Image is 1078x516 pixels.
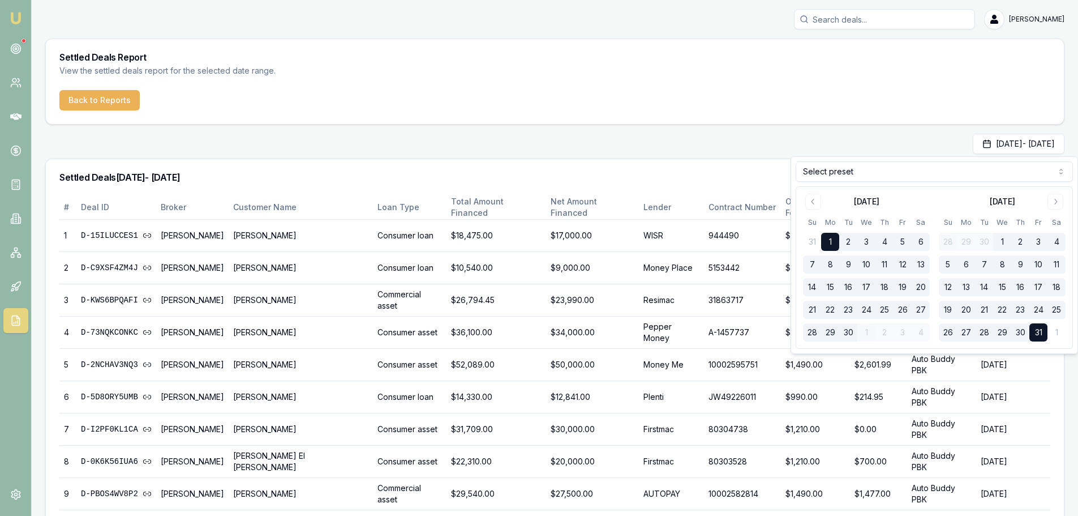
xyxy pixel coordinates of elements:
button: 29 [993,323,1011,342]
td: $0.00 [850,413,907,446]
td: $26,794.45 [446,284,546,317]
th: Total Amount Financed [446,195,546,220]
td: $14,330.00 [446,381,546,413]
td: $20,000.00 [546,446,639,478]
a: D-5D8ORY5UMB [81,391,152,403]
button: 26 [894,301,912,319]
td: Auto Buddy PBK [907,478,976,510]
th: Tuesday [975,216,993,228]
td: AUTOPAY [639,478,704,510]
button: 22 [821,301,839,319]
a: D-PBOS4WV8P2 [81,488,152,500]
td: [PERSON_NAME] [156,284,229,317]
button: 3 [894,323,912,342]
th: Broker [156,195,229,220]
button: 11 [1047,255,1066,274]
td: [PERSON_NAME] [229,220,373,252]
td: $23,990.00 [546,284,639,317]
button: [DATE]- [DATE] [973,134,1064,154]
td: 5153442 [704,252,781,284]
td: $34,000.00 [546,317,639,349]
td: [PERSON_NAME] [229,413,373,446]
button: 10 [1029,255,1047,274]
td: [PERSON_NAME] [156,220,229,252]
button: 21 [803,301,821,319]
td: 2 [59,252,76,284]
td: $18,475.00 [446,220,546,252]
td: Consumer asset [373,349,447,381]
button: 12 [939,278,957,296]
button: 18 [875,278,894,296]
th: Thursday [1011,216,1029,228]
th: Sunday [939,216,957,228]
th: Friday [894,216,912,228]
td: [PERSON_NAME] [229,478,373,510]
button: 1 [1047,323,1066,342]
td: 3 [59,284,76,317]
td: $214.95 [850,381,907,413]
td: Consumer loan [373,220,447,252]
button: 1 [993,233,1011,251]
td: Pepper Money [639,317,704,349]
button: 31 [803,233,821,251]
button: 18 [1047,278,1066,296]
button: 1 [821,233,839,251]
td: $9,000.00 [546,252,639,284]
button: 15 [993,278,1011,296]
th: Saturday [1047,216,1066,228]
button: 29 [821,323,839,342]
th: Deal ID [76,195,156,220]
button: 14 [975,278,993,296]
button: 20 [957,301,975,319]
td: 1 [59,220,76,252]
td: Consumer asset [373,413,447,446]
button: Go to next month [1047,194,1063,210]
td: $29,540.00 [446,478,546,510]
button: 8 [993,255,1011,274]
a: D-2NCHAV3NQ3 [81,359,152,370]
td: $22,310.00 [446,446,546,478]
div: [DATE] [854,196,879,207]
td: [DATE] [976,446,1050,478]
a: D-I2PF0KL1CA [81,424,152,435]
button: 20 [912,278,930,296]
button: 24 [857,301,875,319]
td: 31863717 [704,284,781,317]
button: 28 [803,323,821,342]
td: $27,500.00 [546,478,639,510]
td: $17,000.00 [546,220,639,252]
td: [PERSON_NAME] [156,317,229,349]
td: [PERSON_NAME] [229,317,373,349]
button: 30 [975,233,993,251]
td: [PERSON_NAME] [156,413,229,446]
td: Consumer asset [373,317,447,349]
a: D-0K6K56IUA6 [81,456,152,467]
td: [DATE] [976,478,1050,510]
td: $12,841.00 [546,381,639,413]
td: Auto Buddy PBK [907,446,976,478]
td: $1,210.00 [781,413,850,446]
button: 4 [1047,233,1066,251]
th: Lender [639,195,704,220]
td: 80303528 [704,446,781,478]
td: 9 [59,478,76,510]
a: D-15ILUCCES1 [81,230,152,241]
button: 12 [894,255,912,274]
button: 30 [1011,323,1029,342]
td: Auto Buddy PBK [907,381,976,413]
td: 80304738 [704,413,781,446]
td: [PERSON_NAME] [156,349,229,381]
button: 4 [875,233,894,251]
td: $990.00 [781,252,850,284]
button: 7 [803,255,821,274]
td: $990.00 [781,381,850,413]
td: $1,477.00 [850,478,907,510]
button: Go to previous month [805,194,821,210]
button: 16 [839,278,857,296]
button: 30 [839,323,857,342]
button: 5 [939,255,957,274]
td: $990.00 [781,284,850,317]
a: D-73NQKCONKC [81,327,152,338]
th: Wednesday [993,216,1011,228]
td: Consumer asset [373,446,447,478]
